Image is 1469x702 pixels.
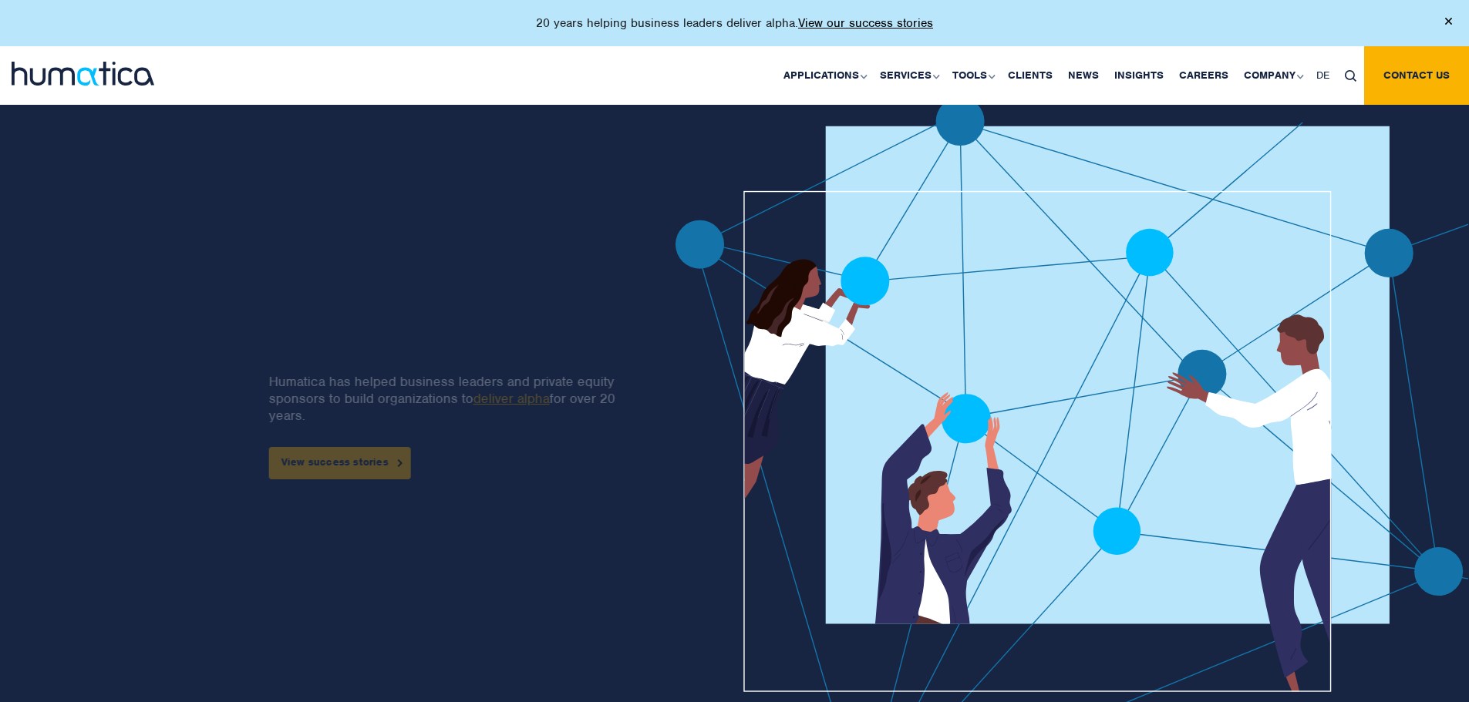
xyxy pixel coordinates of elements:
a: Clients [1000,46,1060,105]
a: News [1060,46,1107,105]
a: Applications [776,46,872,105]
a: View our success stories [798,15,933,31]
p: 20 years helping business leaders deliver alpha. [536,15,933,31]
a: Company [1236,46,1309,105]
a: Insights [1107,46,1171,105]
span: DE [1316,69,1329,82]
img: logo [12,62,154,86]
a: Contact us [1364,46,1469,105]
img: search_icon [1345,70,1356,82]
a: deliver alpha [473,390,549,407]
a: View success stories [268,447,410,479]
p: Humatica has helped business leaders and private equity sponsors to build organizations to for ov... [268,373,625,424]
img: arrowicon [398,459,403,466]
a: Careers [1171,46,1236,105]
a: Services [872,46,945,105]
a: Tools [945,46,1000,105]
a: DE [1309,46,1337,105]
